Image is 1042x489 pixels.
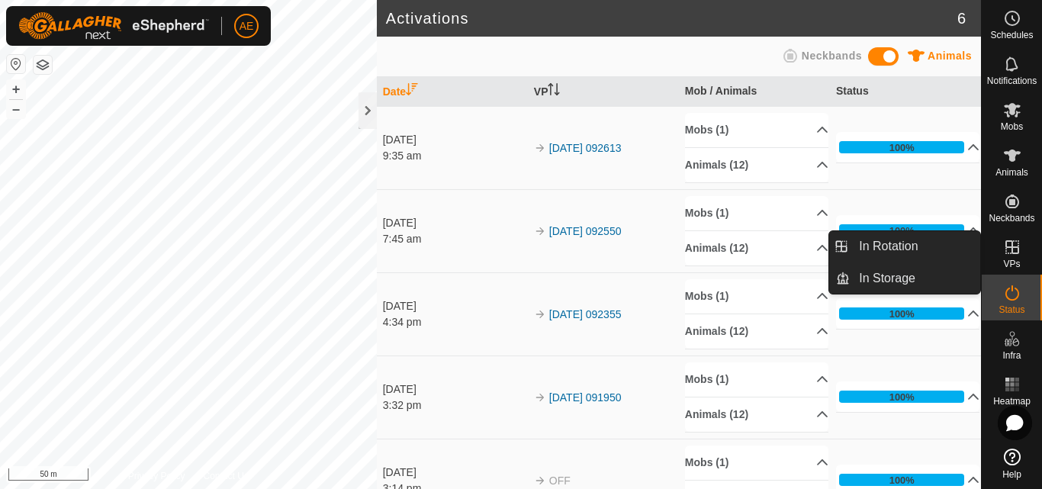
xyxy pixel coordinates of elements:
div: 100% [839,474,964,486]
span: In Storage [859,269,915,288]
span: Neckbands [802,50,862,62]
th: Date [377,77,528,107]
p-accordion-header: Mobs (1) [685,113,828,147]
a: In Rotation [850,231,980,262]
span: Animals [995,168,1028,177]
img: arrow [534,142,546,154]
span: OFF [549,475,571,487]
div: 100% [839,307,964,320]
span: In Rotation [859,237,918,256]
span: Animals [928,50,972,62]
span: Heatmap [993,397,1031,406]
p-sorticon: Activate to sort [406,85,418,98]
div: [DATE] [383,215,526,231]
div: 100% [889,390,915,404]
li: In Storage [829,263,980,294]
button: Reset Map [7,55,25,73]
p-accordion-header: Animals (12) [685,148,828,182]
img: arrow [534,475,546,487]
img: Gallagher Logo [18,12,209,40]
span: Infra [1002,351,1021,360]
div: 9:35 am [383,148,526,164]
p-accordion-header: 100% [836,298,979,329]
a: [DATE] 092550 [549,225,622,237]
a: Help [982,442,1042,485]
div: [DATE] [383,465,526,481]
span: Schedules [990,31,1033,40]
div: [DATE] [383,298,526,314]
p-accordion-header: Animals (12) [685,231,828,265]
span: AE [240,18,254,34]
img: arrow [534,225,546,237]
img: arrow [534,391,546,404]
img: arrow [534,308,546,320]
th: Mob / Animals [679,77,830,107]
h2: Activations [386,9,957,27]
div: 4:34 pm [383,314,526,330]
button: + [7,80,25,98]
p-accordion-header: Mobs (1) [685,279,828,314]
a: [DATE] 092355 [549,308,622,320]
span: Notifications [987,76,1037,85]
a: [DATE] 091950 [549,391,622,404]
li: In Rotation [829,231,980,262]
p-accordion-header: 100% [836,215,979,246]
div: 100% [839,224,964,236]
div: [DATE] [383,132,526,148]
div: 100% [889,473,915,487]
div: 3:32 pm [383,397,526,413]
span: Help [1002,470,1021,479]
button: – [7,100,25,118]
a: In Storage [850,263,980,294]
div: 100% [889,307,915,321]
div: 100% [889,140,915,155]
a: [DATE] 092613 [549,142,622,154]
span: Status [999,305,1024,314]
p-accordion-header: Mobs (1) [685,446,828,480]
p-accordion-header: Animals (12) [685,397,828,432]
span: 6 [957,7,966,30]
p-accordion-header: 100% [836,132,979,162]
a: Privacy Policy [128,469,185,483]
div: 7:45 am [383,231,526,247]
div: [DATE] [383,381,526,397]
p-sorticon: Activate to sort [548,85,560,98]
p-accordion-header: Mobs (1) [685,196,828,230]
div: 100% [839,391,964,403]
th: Status [830,77,981,107]
div: 100% [839,141,964,153]
p-accordion-header: Animals (12) [685,314,828,349]
p-accordion-header: Mobs (1) [685,362,828,397]
span: VPs [1003,259,1020,269]
a: Contact Us [204,469,249,483]
button: Map Layers [34,56,52,74]
span: Neckbands [989,214,1034,223]
p-accordion-header: 100% [836,381,979,412]
span: Mobs [1001,122,1023,131]
th: VP [528,77,679,107]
